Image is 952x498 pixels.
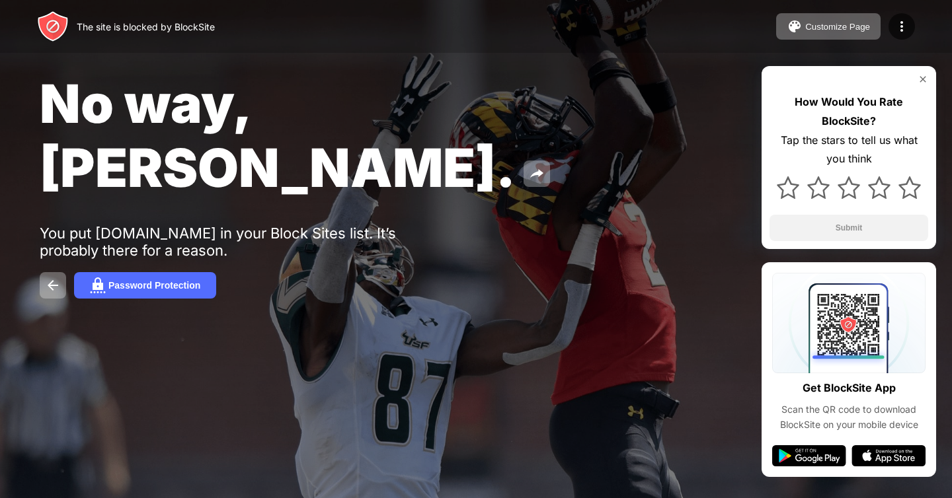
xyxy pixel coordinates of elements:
[805,22,870,32] div: Customize Page
[868,176,891,199] img: star.svg
[772,445,846,466] img: google-play.svg
[77,21,215,32] div: The site is blocked by BlockSite
[529,166,545,182] img: share.svg
[894,18,910,34] img: menu-icon.svg
[74,272,216,299] button: Password Protection
[777,176,799,199] img: star.svg
[90,277,106,293] img: password.svg
[770,215,928,241] button: Submit
[37,11,69,42] img: header-logo.svg
[40,225,448,259] div: You put [DOMAIN_NAME] in your Block Sites list. It’s probably there for a reason.
[803,378,896,398] div: Get BlockSite App
[807,176,830,199] img: star.svg
[918,74,928,85] img: rate-us-close.svg
[45,277,61,293] img: back.svg
[838,176,860,199] img: star.svg
[40,71,516,199] span: No way, [PERSON_NAME].
[770,92,928,131] div: How Would You Rate BlockSite?
[776,13,881,40] button: Customize Page
[772,402,926,432] div: Scan the QR code to download BlockSite on your mobile device
[770,131,928,169] div: Tap the stars to tell us what you think
[108,280,200,291] div: Password Protection
[898,176,921,199] img: star.svg
[787,18,803,34] img: pallet.svg
[852,445,926,466] img: app-store.svg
